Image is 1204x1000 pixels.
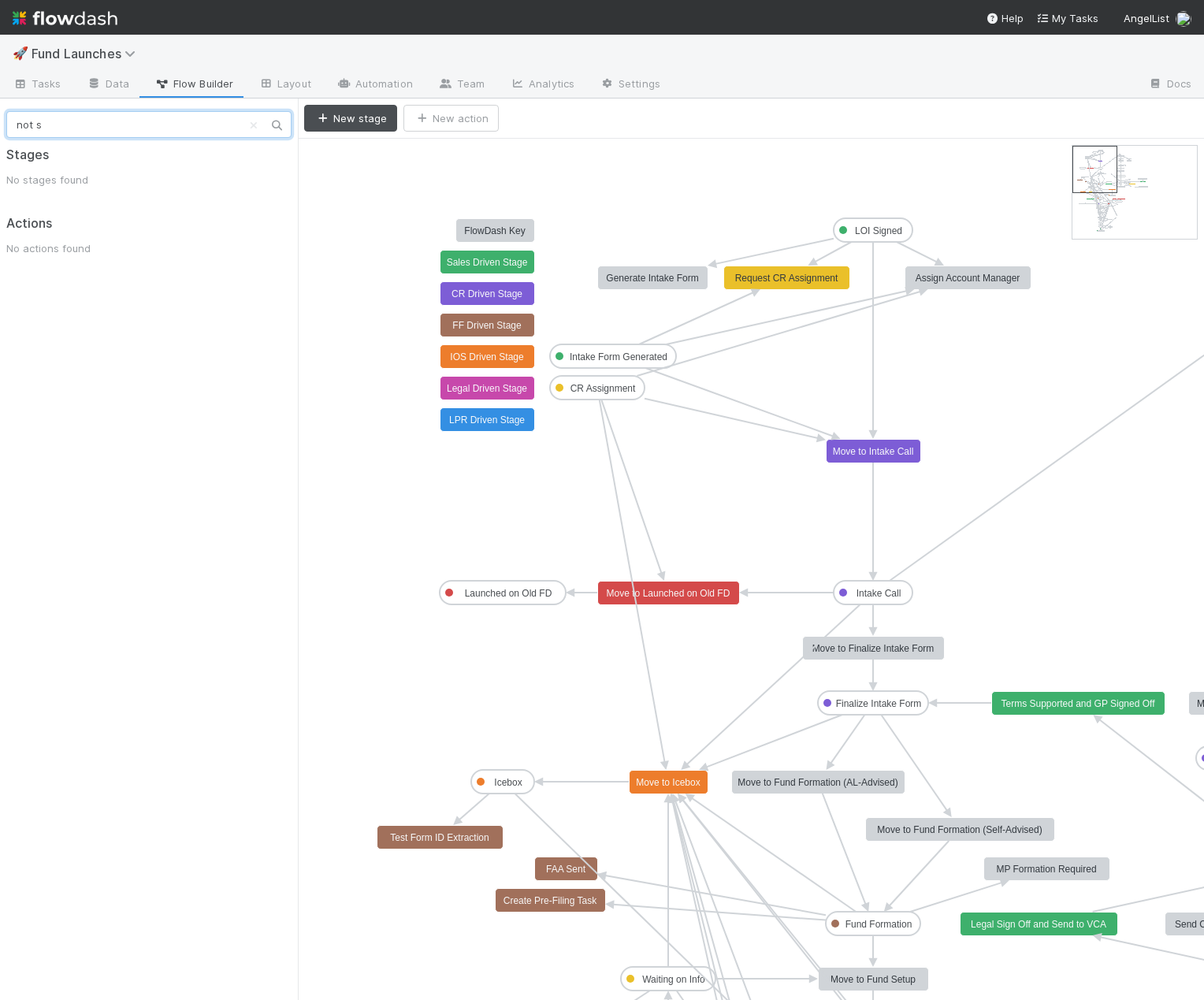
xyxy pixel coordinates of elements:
h2: Actions [6,216,292,231]
text: Legal Sign Off and Send to VCA [971,919,1106,930]
text: Intake Call [857,588,901,599]
img: logo-inverted-e16ddd16eac7371096b0.svg [13,5,117,32]
text: Move to Intake Call [833,446,914,457]
text: Terms Supported and GP Signed Off [1001,698,1155,709]
text: LPR Driven Stage [449,414,525,426]
a: Layout [246,72,324,98]
p: No actions found [6,240,303,256]
text: Move to Launched on Old FD [607,588,730,599]
button: New action [403,105,499,132]
text: Request CR Assignment [735,273,838,284]
a: Automation [324,72,425,98]
text: Move to Fund Setup [831,974,916,985]
text: Intake Form Generated [570,351,667,362]
button: Clear search [246,113,262,138]
a: Docs [1135,72,1204,98]
a: Analytics [497,72,587,98]
p: No stages found [6,172,303,188]
text: Sales Driven Stage [447,257,528,268]
span: My Tasks [1036,12,1098,24]
span: 🚀 [13,46,28,60]
text: CR Driven Stage [451,288,522,299]
text: Move to Fund Formation (AL-Advised) [738,777,897,788]
text: FlowDash Key [464,225,525,236]
a: My Tasks [1036,10,1098,26]
text: Move to Fund Formation (Self-Advised) [877,824,1042,835]
text: Launched on Old FD [465,588,552,599]
text: FF Driven Stage [452,320,522,331]
text: Move to Finalize Intake Form [812,643,935,654]
text: FAA Sent [546,864,586,875]
span: Fund Launches [32,46,143,61]
text: IOS Driven Stage [450,351,524,362]
span: AngelList [1124,12,1169,24]
text: Create Pre-Filing Task [504,895,597,906]
text: Finalize Intake Form [836,698,922,709]
span: Flow Builder [154,76,233,91]
text: Waiting on Info [642,974,705,985]
text: Legal Driven Stage [447,383,527,394]
a: Data [74,72,142,98]
text: Fund Formation [845,919,912,930]
a: Settings [587,72,673,98]
div: Help [986,10,1024,26]
img: avatar_b18de8e2-1483-4e81-aa60-0a3d21592880.png [1176,11,1191,27]
text: LOI Signed [855,225,902,236]
a: Flow Builder [142,72,246,98]
a: Team [425,72,497,98]
text: CR Assignment [570,383,636,394]
h2: Stages [6,147,292,162]
text: Generate Intake Form [606,273,698,284]
text: MP Formation Required [996,864,1096,875]
input: Search [6,111,292,138]
text: Move to Icebox [636,777,700,788]
button: New stage [304,105,397,132]
span: Tasks [13,76,61,91]
text: Icebox [494,777,522,788]
text: Assign Account Manager [916,273,1020,284]
text: Test Form ID Extraction [390,832,489,843]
